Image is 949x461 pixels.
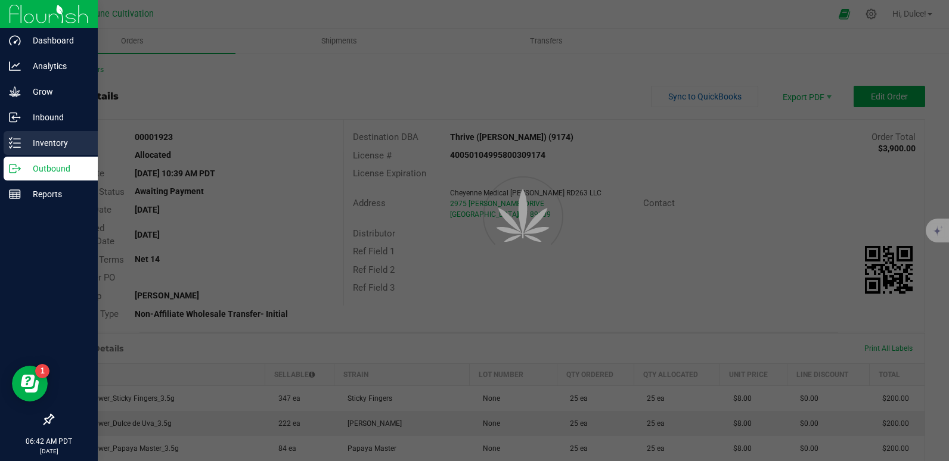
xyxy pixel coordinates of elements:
[9,86,21,98] inline-svg: Grow
[9,35,21,46] inline-svg: Dashboard
[9,111,21,123] inline-svg: Inbound
[9,163,21,175] inline-svg: Outbound
[9,188,21,200] inline-svg: Reports
[12,366,48,401] iframe: Resource center
[21,187,92,201] p: Reports
[21,136,92,150] p: Inventory
[9,60,21,72] inline-svg: Analytics
[35,364,49,378] iframe: Resource center unread badge
[5,436,92,447] p: 06:42 AM PDT
[21,33,92,48] p: Dashboard
[21,110,92,124] p: Inbound
[21,161,92,176] p: Outbound
[21,85,92,99] p: Grow
[21,59,92,73] p: Analytics
[9,137,21,149] inline-svg: Inventory
[5,447,92,456] p: [DATE]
